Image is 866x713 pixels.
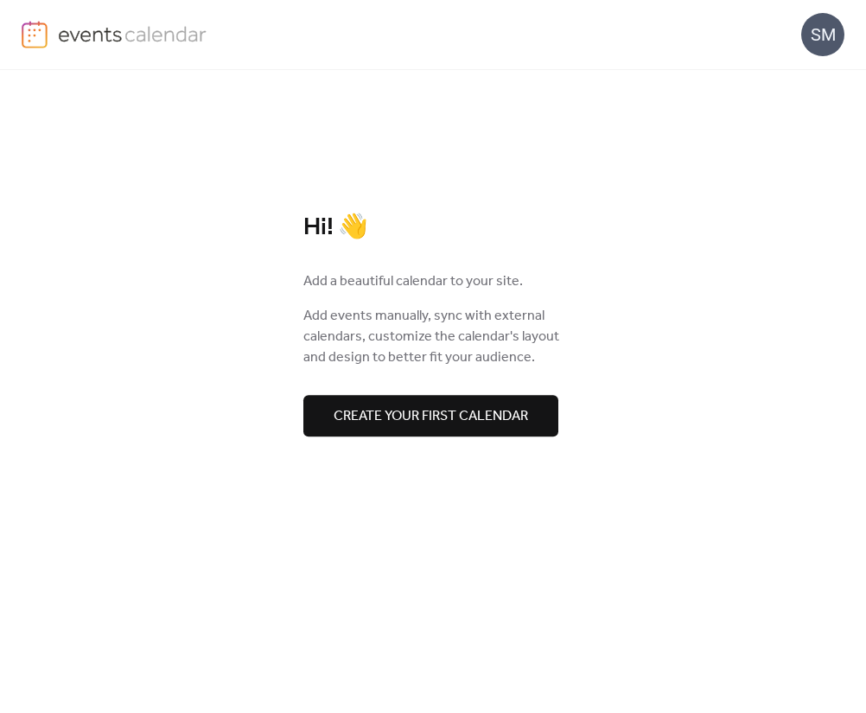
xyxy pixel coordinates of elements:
[303,271,523,292] span: Add a beautiful calendar to your site.
[303,213,563,243] div: Hi! 👋
[334,406,528,427] span: Create your first calendar
[303,306,563,368] span: Add events manually, sync with external calendars, customize the calendar's layout and design to ...
[58,21,207,47] img: logo-type
[22,21,48,48] img: logo
[303,395,558,436] button: Create your first calendar
[801,13,844,56] div: SM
